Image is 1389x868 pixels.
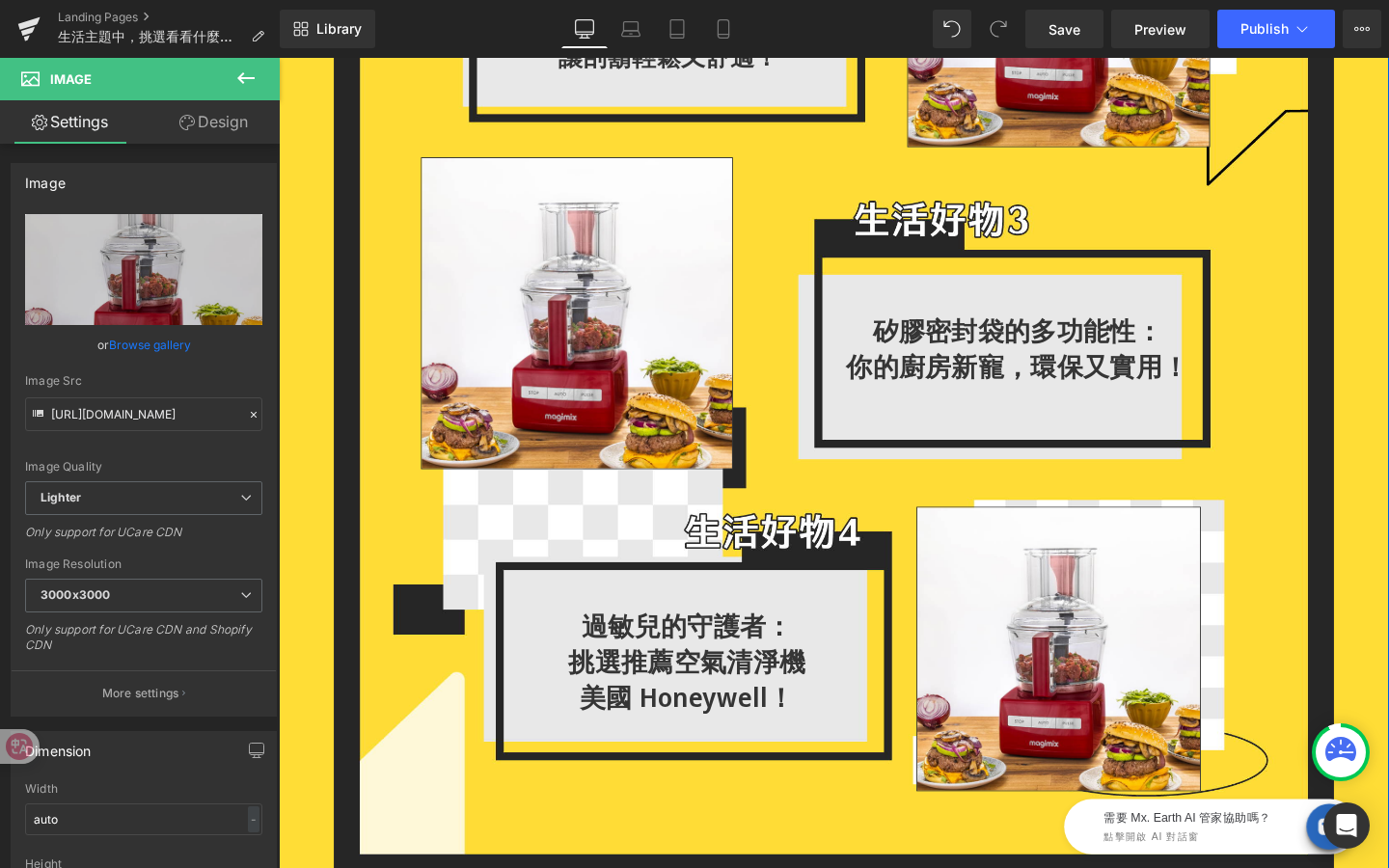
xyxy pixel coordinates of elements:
h1: 矽膠密封袋的多功能性： [420,268,1133,306]
span: Library [316,20,362,38]
div: - [248,806,259,832]
p: More settings [102,685,179,702]
button: Undo [933,10,971,48]
div: or [25,335,262,355]
a: Design [144,100,284,144]
span: Save [1049,19,1080,40]
a: New Library [280,10,375,48]
span: Publish [1240,21,1289,37]
div: Width [25,782,262,796]
a: Browse gallery [109,328,191,362]
div: Open Intercom Messenger [1323,802,1370,849]
h1: 過敏兒的守護者： [101,578,757,615]
div: Only support for UCare CDN and Shopify CDN [25,622,262,665]
div: Image Resolution [25,557,262,571]
a: Laptop [608,10,654,48]
span: Image [50,71,92,87]
span: 環保又實用！ [790,306,956,342]
h1: 美國 Honeywell！ [101,653,757,691]
a: Desktop [561,10,608,48]
button: More settings [12,670,276,716]
input: Link [25,397,262,431]
button: More [1343,10,1381,48]
a: Preview [1111,10,1210,48]
h1: 你的廚房新寵， [420,306,1133,343]
div: Image [25,164,66,191]
a: Tablet [654,10,700,48]
input: auto [25,803,262,835]
div: Image Src [25,374,262,388]
button: Publish [1217,10,1335,48]
span: 生活主題中，挑選看看什麼適合我-new [58,29,243,44]
h1: 挑選推薦空氣清淨機 [101,615,757,653]
div: Image Quality [25,460,262,474]
b: 3000x3000 [41,587,110,602]
iframe: Tiledesk Widget [762,755,1148,852]
b: Lighter [41,490,81,504]
a: Landing Pages [58,10,280,25]
span: Preview [1134,19,1186,40]
div: Only support for UCare CDN [25,525,262,553]
a: Mobile [700,10,747,48]
button: Redo [979,10,1018,48]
